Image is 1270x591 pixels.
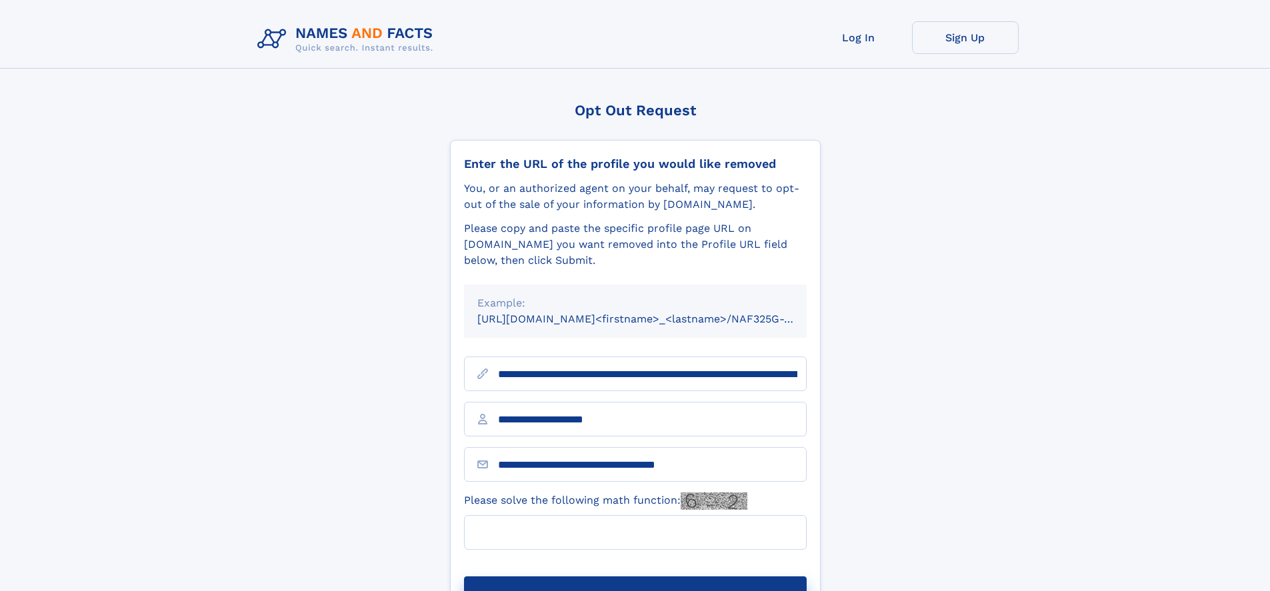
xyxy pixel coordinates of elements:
div: Example: [477,295,793,311]
img: Logo Names and Facts [252,21,444,57]
a: Log In [805,21,912,54]
div: Opt Out Request [450,102,821,119]
small: [URL][DOMAIN_NAME]<firstname>_<lastname>/NAF325G-xxxxxxxx [477,312,832,325]
label: Please solve the following math function: [464,492,747,510]
a: Sign Up [912,21,1019,54]
div: Please copy and paste the specific profile page URL on [DOMAIN_NAME] you want removed into the Pr... [464,221,807,269]
div: You, or an authorized agent on your behalf, may request to opt-out of the sale of your informatio... [464,181,807,213]
div: Enter the URL of the profile you would like removed [464,157,807,171]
